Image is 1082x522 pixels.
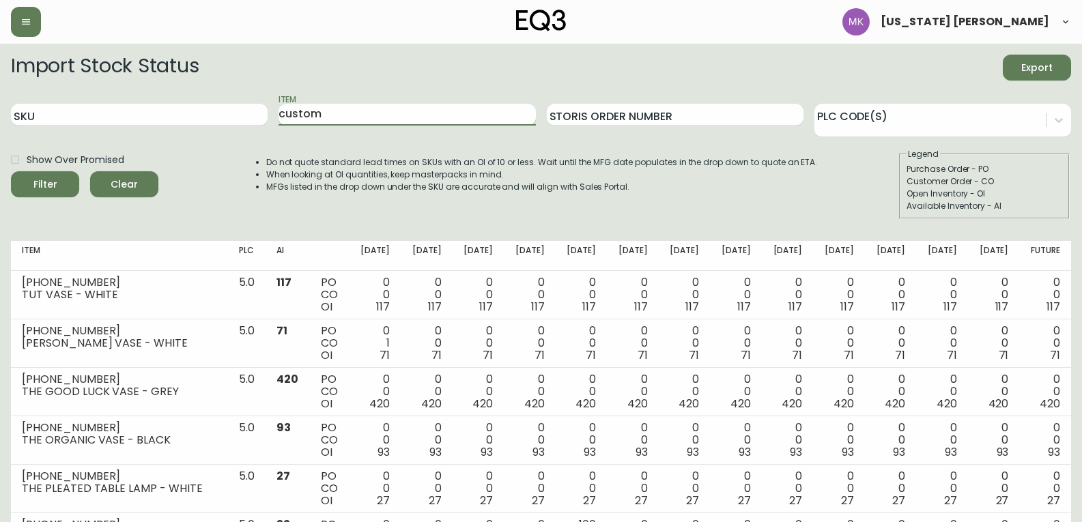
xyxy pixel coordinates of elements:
div: 0 1 [360,325,390,362]
span: 27 [789,493,802,508]
span: 27 [996,493,1009,508]
span: 27 [944,493,957,508]
span: 117 [276,274,291,290]
div: Open Inventory - OI [907,188,1062,200]
span: 117 [428,299,442,315]
span: 27 [892,493,905,508]
th: [DATE] [865,241,917,271]
div: [PHONE_NUMBER] [22,325,217,337]
div: 0 0 [567,325,597,362]
span: 71 [844,347,854,363]
div: 0 0 [670,373,700,410]
div: 0 0 [876,373,906,410]
th: [DATE] [762,241,814,271]
span: OI [321,396,332,411]
span: 71 [689,347,699,363]
button: Export [1003,55,1071,81]
div: 0 0 [927,373,957,410]
div: 0 0 [824,325,854,362]
span: 420 [276,371,298,387]
td: 5.0 [228,368,266,416]
div: [PERSON_NAME] VASE - WHITE [22,337,217,349]
div: [PHONE_NUMBER] [22,422,217,434]
div: 0 0 [412,373,442,410]
span: 117 [531,299,545,315]
span: 27 [1047,493,1060,508]
div: 0 0 [824,422,854,459]
div: 0 0 [567,276,597,313]
th: [DATE] [453,241,504,271]
div: 0 0 [515,325,545,362]
div: 0 0 [515,470,545,507]
div: [PHONE_NUMBER] [22,373,217,386]
div: PO CO [321,276,339,313]
span: 420 [369,396,390,411]
td: 5.0 [228,416,266,465]
span: 93 [378,444,390,460]
span: 420 [730,396,751,411]
span: 420 [782,396,802,411]
div: Purchase Order - PO [907,163,1062,175]
th: [DATE] [968,241,1020,271]
span: 71 [586,347,596,363]
td: 5.0 [228,271,266,319]
li: MFGs listed in the drop down under the SKU are accurate and will align with Sales Portal. [266,181,818,193]
div: THE PLEATED TABLE LAMP - WHITE [22,482,217,495]
span: 117 [685,299,699,315]
span: 117 [376,299,390,315]
div: 0 0 [618,373,648,410]
div: 0 0 [773,470,803,507]
span: 420 [524,396,545,411]
div: 0 0 [412,325,442,362]
span: Export [1014,59,1060,76]
div: 0 0 [412,470,442,507]
div: PO CO [321,325,339,362]
span: 93 [584,444,596,460]
div: 0 0 [773,276,803,313]
div: 0 0 [876,422,906,459]
div: 0 0 [412,422,442,459]
th: [DATE] [710,241,762,271]
span: 93 [532,444,545,460]
div: 0 0 [412,276,442,313]
th: Future [1019,241,1071,271]
th: [DATE] [916,241,968,271]
div: 0 0 [670,325,700,362]
span: 117 [582,299,596,315]
span: OI [321,444,332,460]
span: 420 [575,396,596,411]
span: 420 [937,396,957,411]
span: 27 [635,493,648,508]
span: 93 [429,444,442,460]
button: Filter [11,171,79,197]
span: 117 [479,299,493,315]
th: [DATE] [350,241,401,271]
span: 71 [895,347,905,363]
div: 0 0 [876,276,906,313]
span: 71 [431,347,442,363]
span: 117 [995,299,1009,315]
div: THE ORGANIC VASE - BLACK [22,434,217,446]
span: 93 [1048,444,1060,460]
span: 117 [840,299,854,315]
span: Show Over Promised [27,153,124,167]
th: Item [11,241,228,271]
div: 0 0 [824,470,854,507]
div: 0 0 [360,470,390,507]
span: 420 [627,396,648,411]
div: [PHONE_NUMBER] [22,470,217,482]
span: 420 [988,396,1009,411]
th: [DATE] [401,241,453,271]
span: 71 [1050,347,1060,363]
div: THE GOOD LUCK VASE - GREY [22,386,217,398]
div: 0 0 [670,470,700,507]
th: AI [266,241,310,271]
span: 420 [472,396,493,411]
legend: Legend [907,148,940,160]
span: 117 [1047,299,1060,315]
span: 71 [276,323,287,338]
button: Clear [90,171,158,197]
div: 0 0 [979,470,1009,507]
div: 0 0 [721,470,751,507]
td: 5.0 [228,465,266,513]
